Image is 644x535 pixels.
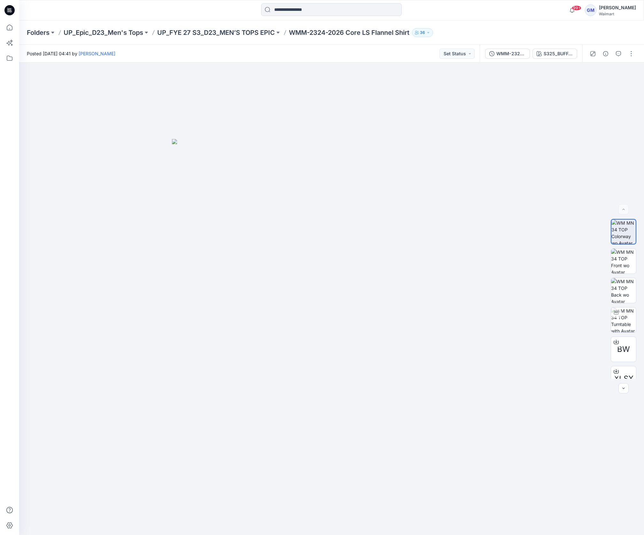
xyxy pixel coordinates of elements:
[614,373,633,384] span: XLSX
[601,49,611,59] button: Details
[27,28,50,37] a: Folders
[485,49,530,59] button: WMM-2324-2026 Core LS Flannel Shirt_Full Colorway
[585,4,596,16] div: GM
[412,28,433,37] button: 36
[172,139,492,535] img: eyJhbGciOiJIUzI1NiIsImtpZCI6IjAiLCJzbHQiOiJzZXMiLCJ0eXAiOiJKV1QifQ.eyJkYXRhIjp7InR5cGUiOiJzdG9yYW...
[611,307,636,332] img: WM MN 34 TOP Turntable with Avatar
[599,12,636,16] div: Walmart
[157,28,275,37] a: UP_FYE 27 S3_D23_MEN’S TOPS EPIC
[79,51,115,56] a: [PERSON_NAME]
[599,4,636,12] div: [PERSON_NAME]
[289,28,409,37] p: WMM-2324-2026 Core LS Flannel Shirt
[496,50,526,57] div: WMM-2324-2026 Core LS Flannel Shirt_Full Colorway
[532,49,577,59] button: S325_BUFFALO_PLAID_90%_ COLORWAY_8 w Dark Grey Horn Btn
[420,29,425,36] p: 36
[572,5,581,11] span: 99+
[27,50,115,57] span: Posted [DATE] 04:41 by
[611,278,636,303] img: WM MN 34 TOP Back wo Avatar
[617,344,630,355] span: BW
[544,50,573,57] div: S325_BUFFALO_PLAID_90%_ COLORWAY_8 w Dark Grey Horn Btn
[611,249,636,274] img: WM MN 34 TOP Front wo Avatar
[64,28,143,37] a: UP_Epic_D23_Men's Tops
[611,220,636,244] img: WM MN 34 TOP Colorway wo Avatar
